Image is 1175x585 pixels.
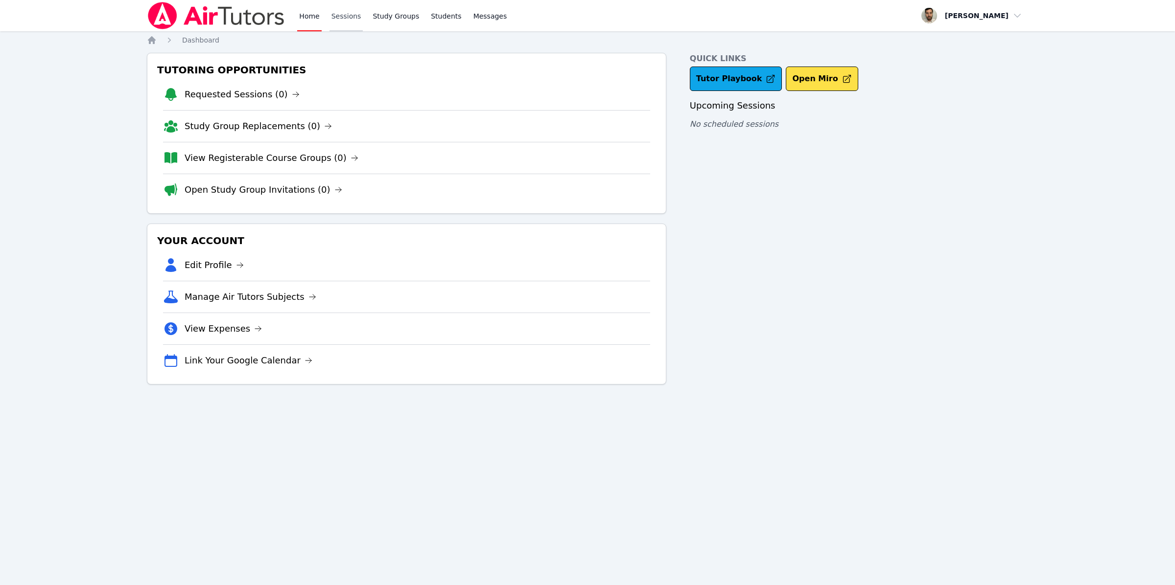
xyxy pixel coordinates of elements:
[185,119,332,133] a: Study Group Replacements (0)
[155,232,658,249] h3: Your Account
[185,183,342,197] a: Open Study Group Invitations (0)
[185,88,300,101] a: Requested Sessions (0)
[147,35,1028,45] nav: Breadcrumb
[182,36,219,44] span: Dashboard
[182,35,219,45] a: Dashboard
[185,290,316,304] a: Manage Air Tutors Subjects
[185,258,244,272] a: Edit Profile
[473,11,507,21] span: Messages
[690,99,1028,112] h3: Upcoming Sessions
[690,67,782,91] a: Tutor Playbook
[690,53,1028,65] h4: Quick Links
[185,354,312,367] a: Link Your Google Calendar
[786,67,858,91] button: Open Miro
[155,61,658,79] h3: Tutoring Opportunities
[147,2,285,29] img: Air Tutors
[185,151,358,165] a: View Registerable Course Groups (0)
[690,119,778,129] span: No scheduled sessions
[185,322,262,336] a: View Expenses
